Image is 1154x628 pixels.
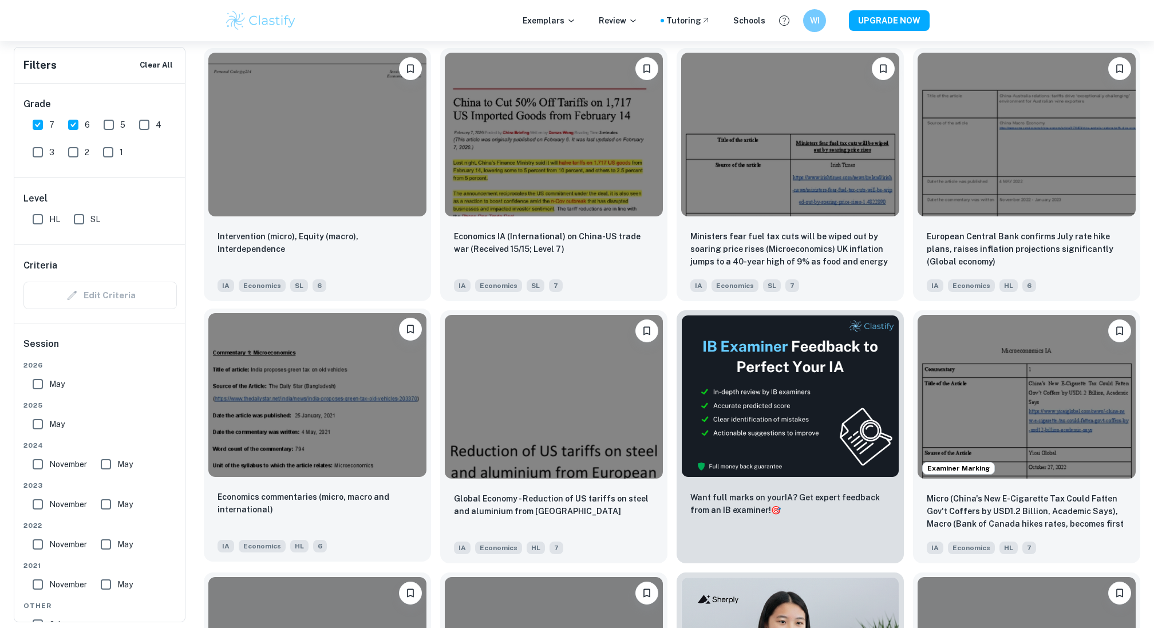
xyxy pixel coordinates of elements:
span: HL [49,213,60,226]
span: 6 [85,119,90,131]
button: Bookmark [635,582,658,605]
button: Clear All [137,57,176,74]
img: Economics IA example thumbnail: Global Economy - Reduction of US tariffs [445,315,663,479]
span: Examiner Marking [923,463,994,473]
span: May [117,498,133,511]
span: 2026 [23,360,177,370]
span: 2025 [23,400,177,410]
button: Bookmark [1108,582,1131,605]
span: 7 [1022,542,1036,554]
span: 2023 [23,480,177,491]
a: Tutoring [666,14,710,27]
a: BookmarkEconomics commentaries (micro, macro and international)IAEconomicsHL6 [204,310,431,563]
span: 6 [313,279,326,292]
span: 6 [313,540,327,552]
span: 7 [550,542,563,554]
h6: Filters [23,57,57,73]
h6: WI [808,14,821,27]
span: November [49,578,87,591]
span: 4 [156,119,161,131]
button: Bookmark [399,57,422,80]
span: 7 [785,279,799,292]
span: IA [927,542,943,554]
img: Economics IA example thumbnail: Micro (China's New E-Cigarette Tax Could [918,315,1136,479]
span: 3 [49,146,54,159]
span: HL [999,542,1018,554]
button: Bookmark [635,57,658,80]
p: Review [599,14,638,27]
a: BookmarkGlobal Economy - Reduction of US tariffs on steel and aluminium from European UnionIAEcon... [440,310,667,563]
span: 2021 [23,560,177,571]
img: Clastify logo [224,9,297,32]
span: May [117,458,133,471]
p: Economics commentaries (micro, macro and international) [218,491,417,516]
img: Economics IA example thumbnail: Economics IA (International) on China-US [445,53,663,216]
h6: Grade [23,97,177,111]
span: Economics [239,279,286,292]
button: Bookmark [1108,319,1131,342]
p: Ministers fear fuel tax cuts will be wiped out by soaring price rises (Microeconomics) UK inflati... [690,230,890,269]
span: 🎯 [771,505,781,515]
span: May [117,578,133,591]
span: November [49,538,87,551]
span: 2024 [23,440,177,451]
span: Economics [475,542,522,554]
button: Bookmark [635,319,658,342]
p: Micro (China's New E-Cigarette Tax Could Fatten Gov't Coffers by USD1.2 Billion, Academic Says), ... [927,492,1127,531]
span: November [49,498,87,511]
img: Economics IA example thumbnail: Economics commentaries (micro, macro and [208,313,426,477]
span: HL [527,542,545,554]
span: HL [999,279,1018,292]
span: 5 [120,119,125,131]
a: Schools [733,14,765,27]
span: 1 [120,146,123,159]
img: Economics IA example thumbnail: Ministers fear fuel tax cuts will be wip [681,53,899,216]
img: Economics IA example thumbnail: European Central Bank confirms July rate [918,53,1136,216]
a: BookmarkEconomics IA (International) on China-US trade war (Received 15/15; Level 7)IAEconomicsSL7 [440,48,667,301]
p: Want full marks on your IA ? Get expert feedback from an IB examiner! [690,491,890,516]
a: BookmarkMinisters fear fuel tax cuts will be wiped out by soaring price rises (Microeconomics) UK... [677,48,904,301]
p: European Central Bank confirms July rate hike plans, raises inflation projections significantly (... [927,230,1127,268]
h6: Level [23,192,177,206]
button: Bookmark [399,582,422,605]
button: UPGRADE NOW [849,10,930,31]
img: Economics IA example thumbnail: Intervention (micro), Equity (macro), In [208,53,426,216]
span: 2 [85,146,89,159]
span: Economics [948,279,995,292]
span: 7 [549,279,563,292]
span: SL [290,279,308,292]
span: IA [454,542,471,554]
span: 7 [49,119,54,131]
a: BookmarkIntervention (micro), Equity (macro), InterdependenceIAEconomicsSL6 [204,48,431,301]
span: IA [218,279,234,292]
span: Economics [948,542,995,554]
a: BookmarkEuropean Central Bank confirms July rate hike plans, raises inflation projections signifi... [913,48,1140,301]
button: Bookmark [1108,57,1131,80]
span: May [49,378,65,390]
span: May [49,418,65,430]
span: Economics [475,279,522,292]
h6: Session [23,337,177,360]
a: ThumbnailWant full marks on yourIA? Get expert feedback from an IB examiner! [677,310,904,563]
span: 2022 [23,520,177,531]
img: Thumbnail [681,315,899,477]
span: IA [454,279,471,292]
span: May [117,538,133,551]
p: Economics IA (International) on China-US trade war (Received 15/15; Level 7) [454,230,654,255]
span: 6 [1022,279,1036,292]
div: Criteria filters are unavailable when searching by topic [23,282,177,309]
p: Exemplars [523,14,576,27]
p: Intervention (micro), Equity (macro), Interdependence [218,230,417,255]
span: Other [23,601,177,611]
span: HL [290,540,309,552]
button: Bookmark [399,318,422,341]
button: Bookmark [872,57,895,80]
span: IA [690,279,707,292]
span: SL [763,279,781,292]
span: IA [927,279,943,292]
button: Help and Feedback [774,11,794,30]
span: SL [527,279,544,292]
